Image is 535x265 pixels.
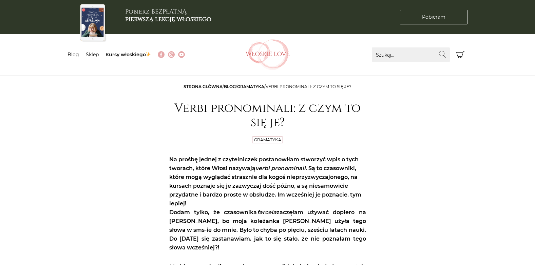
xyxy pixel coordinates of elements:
[184,84,223,89] a: Strona główna
[453,47,468,62] button: Koszyk
[146,52,151,57] img: ✨
[125,15,211,23] b: pierwszą lekcję włoskiego
[86,52,99,58] a: Sklep
[106,52,151,58] a: Kursy włoskiego
[422,14,445,21] span: Pobieram
[184,84,351,89] span: / / /
[400,10,467,24] a: Pobieram
[169,101,366,130] h1: Verbi pronominali: z czym to się je?
[125,8,211,23] h3: Pobierz BEZPŁATNĄ
[237,84,264,89] a: Gramatyka
[266,84,351,89] span: Verbi pronominali: z czym to się je?
[257,209,276,216] em: farcela
[372,47,450,62] input: Szukaj...
[246,39,290,70] img: Włoskielove
[68,52,79,58] a: Blog
[254,137,281,142] a: Gramatyka
[224,84,236,89] a: Blog
[169,156,361,207] strong: Na prośbę jednej z czytelniczek postanowiłam stworzyć wpis o tych tworach, które Włosi nazywają ....
[255,165,306,171] em: verbi pronominali
[169,208,366,252] p: Dodam tylko, że czasownika zaczęłam używać dopiero na [PERSON_NAME], bo moja koleżanka [PERSON_NA...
